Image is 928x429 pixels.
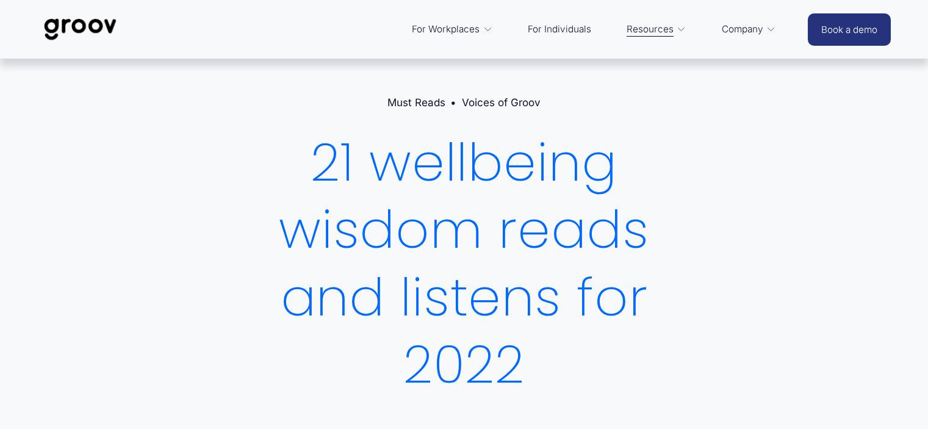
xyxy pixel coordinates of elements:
[808,13,891,46] a: Book a demo
[722,21,763,38] span: Company
[387,96,445,109] a: Must Reads
[37,9,123,49] img: Groov | Workplace Science Platform | Unlock Performance | Drive Results
[406,15,498,44] a: folder dropdown
[627,21,674,38] span: Resources
[412,21,480,38] span: For Workplaces
[462,96,541,109] a: Voices of Groov
[522,15,597,44] a: For Individuals
[716,15,782,44] a: folder dropdown
[620,15,692,44] a: folder dropdown
[251,129,678,399] h1: 21 wellbeing wisdom reads and listens for 2022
